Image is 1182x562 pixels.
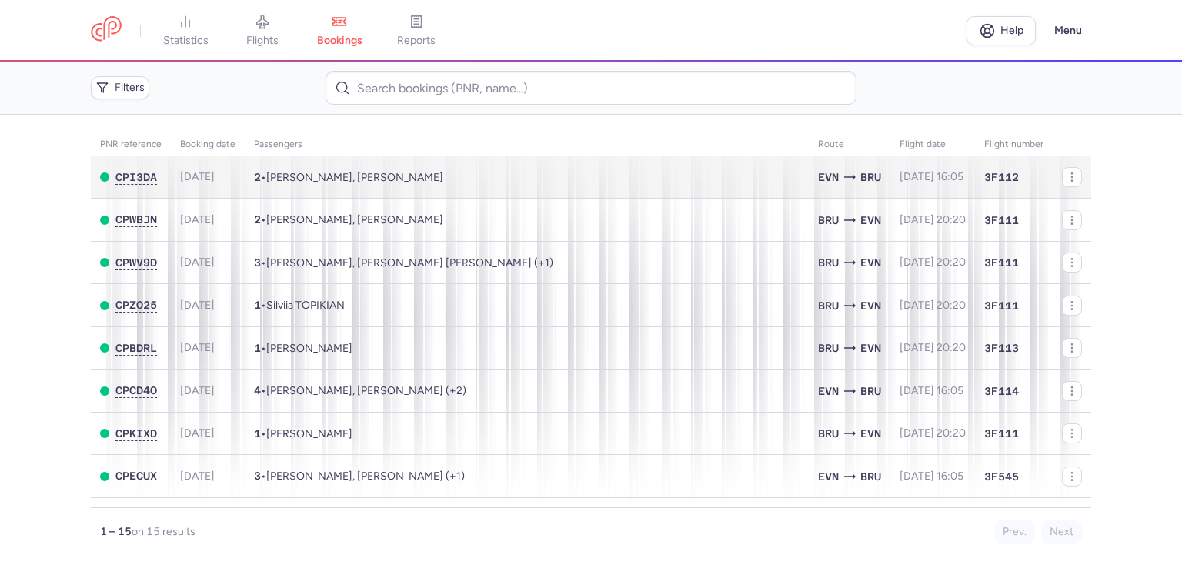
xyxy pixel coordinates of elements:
span: • [254,256,553,269]
th: Passengers [245,133,809,156]
span: • [254,384,466,397]
span: BRU [860,468,881,485]
span: CPBDRL [115,342,157,354]
button: Filters [91,76,149,99]
span: CPECUX [115,470,157,482]
span: EVN [860,297,881,314]
a: CitizenPlane red outlined logo [91,16,122,45]
button: CPKIXD [115,427,157,440]
span: [DATE] 20:20 [900,341,966,354]
span: CPKIXD [115,427,157,440]
span: Narek MIRZOJAN [266,342,352,355]
button: CPWV9D [115,256,157,269]
span: BRU [818,297,839,314]
span: Omid YARMOHAMMADI, Nematollah YARMOHAMMADI, Shima AHMADI, Fahimeh HOSSEINI [266,384,466,397]
th: PNR reference [91,133,171,156]
span: [DATE] 20:20 [900,213,966,226]
span: Help [1000,25,1023,36]
span: 1 [254,427,261,440]
span: [DATE] [180,170,215,183]
span: Silviia TOPIKIAN [266,299,345,312]
span: [DATE] [180,427,215,440]
span: BRU [860,169,881,186]
span: BRU [818,212,839,229]
span: EVN [818,169,839,186]
button: CPI3DA [115,171,157,184]
span: 3F545 [984,469,1019,484]
button: CPWBJN [115,213,157,226]
span: [DATE] [180,299,215,312]
span: 3F111 [984,212,1019,228]
span: EVN [818,468,839,485]
span: 2 [254,171,261,183]
span: [DATE] [180,256,215,269]
span: CPZO25 [115,299,157,311]
span: BRU [818,425,839,442]
button: Menu [1045,16,1091,45]
a: Help [967,16,1036,45]
span: Hrant HALOBJAN, Chouchanna MINASYAN [266,171,443,184]
span: statistics [163,34,209,48]
button: CPCD4O [115,384,157,397]
span: [DATE] 20:20 [900,299,966,312]
span: EVN [860,425,881,442]
input: Search bookings (PNR, name...) [326,71,856,105]
span: BRU [818,254,839,271]
span: [DATE] [180,384,215,397]
span: on 15 results [132,525,195,538]
span: 3 [254,470,261,482]
span: EVN [860,340,881,356]
button: Prev. [994,520,1035,544]
span: Mojgan BOJHAN, Maria NATTAGH, Marion JALILDOKHTI MAMAGHANI [266,470,465,483]
span: Erik POGOSIAN [266,427,352,440]
span: 4 [254,384,261,396]
span: 3F111 [984,255,1019,270]
span: 2 [254,213,261,226]
span: EVN [860,254,881,271]
span: [DATE] 16:05 [900,170,963,183]
a: bookings [301,14,378,48]
span: reports [397,34,436,48]
button: CPECUX [115,470,157,483]
span: BRU [860,383,881,400]
a: flights [224,14,301,48]
span: [DATE] [180,341,215,354]
span: [DATE] [180,213,215,226]
span: • [254,470,465,483]
span: CPI3DA [115,171,157,183]
span: • [254,427,352,440]
button: CPZO25 [115,299,157,312]
span: 3F112 [984,169,1019,185]
span: • [254,171,443,184]
span: [DATE] 16:05 [900,470,963,483]
span: flights [246,34,279,48]
span: [DATE] 20:20 [900,427,966,440]
th: flight date [890,133,975,156]
span: BRU [818,340,839,356]
a: reports [378,14,455,48]
span: 3F114 [984,383,1019,399]
a: statistics [147,14,224,48]
span: 3F113 [984,340,1019,356]
th: Route [809,133,890,156]
span: bookings [317,34,362,48]
span: EVN [818,383,839,400]
span: [DATE] 16:05 [900,384,963,397]
span: Alexander Gerard POMP, Oliver Alexander Eduard POMP, Liana Eduardovna ENGIBARJAN [266,256,553,269]
span: CPCD4O [115,384,157,396]
button: CPBDRL [115,342,157,355]
span: Petros PETROSIAN, Karapet GYADUKYAN [266,213,443,226]
span: [DATE] 20:20 [900,256,966,269]
span: 3F111 [984,426,1019,441]
span: Filters [115,82,145,94]
th: Booking date [171,133,245,156]
span: • [254,299,345,312]
span: 3F111 [984,298,1019,313]
span: 3 [254,256,261,269]
span: 1 [254,299,261,311]
strong: 1 – 15 [100,525,132,538]
span: [DATE] [180,470,215,483]
span: 1 [254,342,261,354]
